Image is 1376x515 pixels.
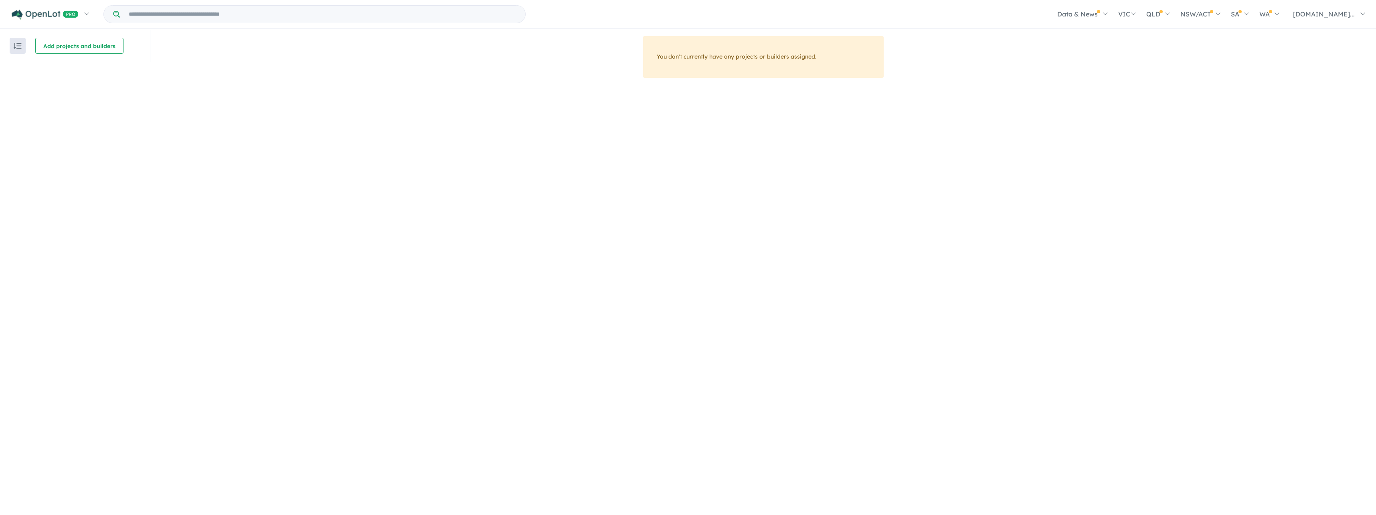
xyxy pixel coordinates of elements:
[643,36,884,78] div: You don't currently have any projects or builders assigned.
[12,10,79,20] img: Openlot PRO Logo White
[1293,10,1355,18] span: [DOMAIN_NAME]...
[121,6,524,23] input: Try estate name, suburb, builder or developer
[35,38,123,54] button: Add projects and builders
[14,43,22,49] img: sort.svg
